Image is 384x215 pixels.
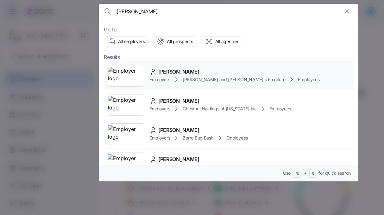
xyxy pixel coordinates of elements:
span: [PERSON_NAME] and [PERSON_NAME]'s Furniture [183,76,285,83]
span: Employers [149,76,170,83]
img: Employer logo [108,154,144,172]
span: [PERSON_NAME] [158,126,199,134]
button: All employers [104,36,149,47]
span: Employees [226,135,248,141]
img: Employer logo [108,125,144,143]
span: Results [104,53,120,61]
button: All agencies [201,36,243,47]
span: Use [283,170,291,176]
span: for quick search [318,170,351,176]
span: All employers [118,38,145,45]
button: All prospects [153,36,197,47]
span: Employers [149,106,170,112]
span: [PERSON_NAME] [158,68,199,76]
img: Employer logo [108,67,144,85]
span: Employees [269,106,291,112]
span: Employees [298,76,319,83]
img: Employer logo [108,96,144,114]
span: + [304,170,307,176]
span: All prospects [167,38,193,45]
span: B [312,171,314,177]
span: Chestnut Holdings of [US_STATE] Inc [183,106,256,112]
span: [PERSON_NAME] [158,97,199,105]
span: Zorro Bug Bash [183,135,213,141]
span: [PERSON_NAME] [158,155,199,163]
span: Employers [149,135,170,141]
span: ⌘ [295,171,299,177]
span: Go to [104,26,353,34]
span: All agencies [215,38,239,45]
